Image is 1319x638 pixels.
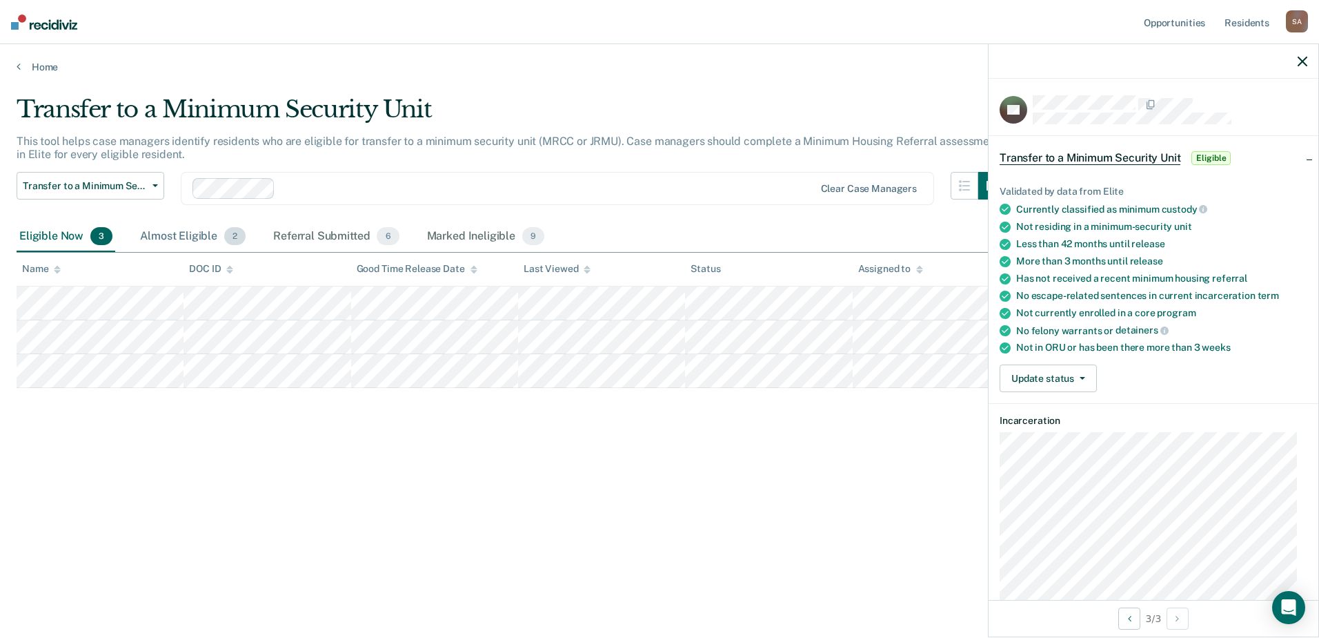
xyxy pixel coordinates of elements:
[1157,307,1196,318] span: program
[1016,325,1307,337] div: No felony warrants or
[1016,290,1307,302] div: No escape-related sentences in current incarceration
[1286,10,1308,32] div: S A
[1258,290,1279,301] span: term
[1115,325,1169,336] span: detainers
[377,227,399,245] span: 6
[189,263,233,275] div: DOC ID
[137,222,248,252] div: Almost Eligible
[1000,365,1097,392] button: Update status
[691,263,720,275] div: Status
[1212,273,1247,284] span: referral
[11,14,77,30] img: Recidiviz
[1162,204,1208,215] span: custody
[1016,255,1307,267] div: More than 3 months until
[1174,221,1191,232] span: unit
[17,61,1302,73] a: Home
[357,263,477,275] div: Good Time Release Date
[1016,273,1307,284] div: Has not received a recent minimum housing
[17,95,1006,135] div: Transfer to a Minimum Security Unit
[1000,415,1307,427] dt: Incarceration
[270,222,401,252] div: Referral Submitted
[424,222,548,252] div: Marked Ineligible
[1130,255,1163,267] span: release
[1191,151,1231,165] span: Eligible
[858,263,923,275] div: Assigned to
[90,227,112,245] span: 3
[224,227,246,245] span: 2
[1016,203,1307,215] div: Currently classified as minimum
[989,600,1318,637] div: 3 / 3
[821,183,917,195] div: Clear case managers
[1167,608,1189,630] button: Next Opportunity
[1272,591,1305,624] div: Open Intercom Messenger
[22,263,61,275] div: Name
[1000,186,1307,197] div: Validated by data from Elite
[1016,238,1307,250] div: Less than 42 months until
[1000,151,1180,165] span: Transfer to a Minimum Security Unit
[1131,238,1164,249] span: release
[1016,221,1307,233] div: Not residing in a minimum-security
[524,263,591,275] div: Last Viewed
[989,136,1318,180] div: Transfer to a Minimum Security UnitEligible
[23,180,147,192] span: Transfer to a Minimum Security Unit
[1118,608,1140,630] button: Previous Opportunity
[1016,342,1307,354] div: Not in ORU or has been there more than 3
[1202,342,1230,353] span: weeks
[17,222,115,252] div: Eligible Now
[17,135,1000,161] p: This tool helps case managers identify residents who are eligible for transfer to a minimum secur...
[522,227,544,245] span: 9
[1016,307,1307,319] div: Not currently enrolled in a core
